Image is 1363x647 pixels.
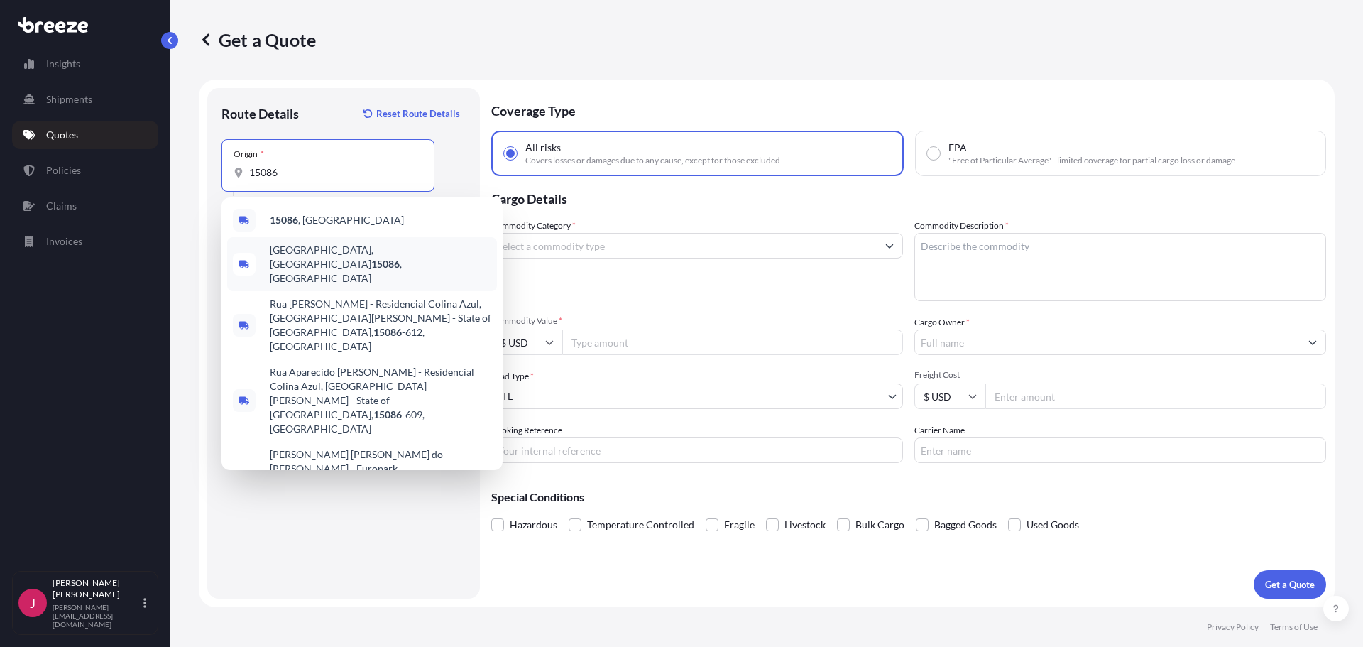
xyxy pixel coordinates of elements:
label: Carrier Name [914,423,965,437]
span: Rua [PERSON_NAME] - Residencial Colina Azul, [GEOGRAPHIC_DATA][PERSON_NAME] - State of [GEOGRAPHI... [270,297,491,354]
input: Select a commodity type [492,233,877,259]
input: Enter amount [985,384,1326,409]
p: Coverage Type [491,88,1326,131]
span: [GEOGRAPHIC_DATA], [GEOGRAPHIC_DATA] , [GEOGRAPHIC_DATA] [270,243,491,286]
div: Origin [234,148,264,160]
span: Load Type [491,369,534,384]
b: 15086 [371,258,400,270]
b: 15086 [373,326,402,338]
label: Commodity Category [491,219,576,233]
span: J [30,596,35,610]
span: Rua Aparecido [PERSON_NAME] - Residencial Colina Azul, [GEOGRAPHIC_DATA][PERSON_NAME] - State of ... [270,365,491,436]
p: Terms of Use [1270,621,1318,633]
input: Origin [249,165,417,180]
label: Cargo Owner [914,315,970,330]
p: Invoices [46,234,82,249]
p: Special Conditions [491,491,1326,503]
p: Route Details [221,105,299,122]
p: Get a Quote [199,28,316,51]
p: Privacy Policy [1207,621,1259,633]
p: Shipments [46,92,92,107]
b: 15086 [270,214,298,226]
p: [PERSON_NAME] [PERSON_NAME] [53,577,141,600]
span: Bulk Cargo [855,514,904,535]
button: Show suggestions [1300,330,1325,355]
input: Enter name [914,437,1326,463]
span: Covers losses or damages due to any cause, except for those excluded [525,155,780,166]
input: Full name [915,330,1300,355]
span: Freight Cost [914,369,1326,381]
p: Cargo Details [491,176,1326,219]
p: [PERSON_NAME][EMAIL_ADDRESS][DOMAIN_NAME] [53,603,141,629]
span: LTL [498,389,513,403]
span: Temperature Controlled [587,514,694,535]
span: FPA [948,141,967,155]
span: Commodity Value [491,315,903,327]
label: Commodity Description [914,219,1009,233]
label: Booking Reference [491,423,562,437]
span: , [GEOGRAPHIC_DATA] [270,213,404,227]
span: "Free of Particular Average" - limited coverage for partial cargo loss or damage [948,155,1235,166]
p: Insights [46,57,80,71]
input: Type amount [562,330,903,355]
p: Get a Quote [1265,577,1315,592]
p: Quotes [46,128,78,142]
p: Reset Route Details [376,107,460,121]
span: Livestock [784,514,826,535]
span: Bagged Goods [934,514,997,535]
button: Show suggestions [877,233,902,259]
p: Claims [46,199,77,213]
b: 15086 [373,408,402,420]
p: Policies [46,163,81,178]
input: Your internal reference [491,437,903,463]
span: Fragile [724,514,755,535]
span: All risks [525,141,561,155]
span: [PERSON_NAME] [PERSON_NAME] do [PERSON_NAME] - Europark, [GEOGRAPHIC_DATA][PERSON_NAME] - [GEOGRA... [270,447,491,518]
span: Hazardous [510,514,557,535]
span: Used Goods [1027,514,1079,535]
div: Show suggestions [221,197,503,470]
